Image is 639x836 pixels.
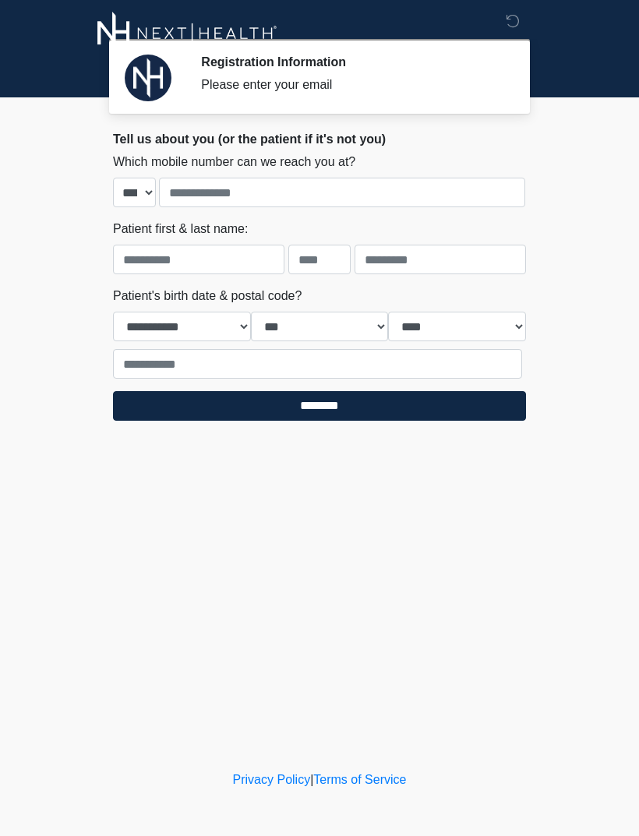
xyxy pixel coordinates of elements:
[113,132,526,146] h2: Tell us about you (or the patient if it's not you)
[201,76,503,94] div: Please enter your email
[233,773,311,786] a: Privacy Policy
[113,287,302,305] label: Patient's birth date & postal code?
[310,773,313,786] a: |
[113,153,355,171] label: Which mobile number can we reach you at?
[113,220,248,238] label: Patient first & last name:
[125,55,171,101] img: Agent Avatar
[97,12,277,55] img: Next-Health Woodland Hills Logo
[313,773,406,786] a: Terms of Service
